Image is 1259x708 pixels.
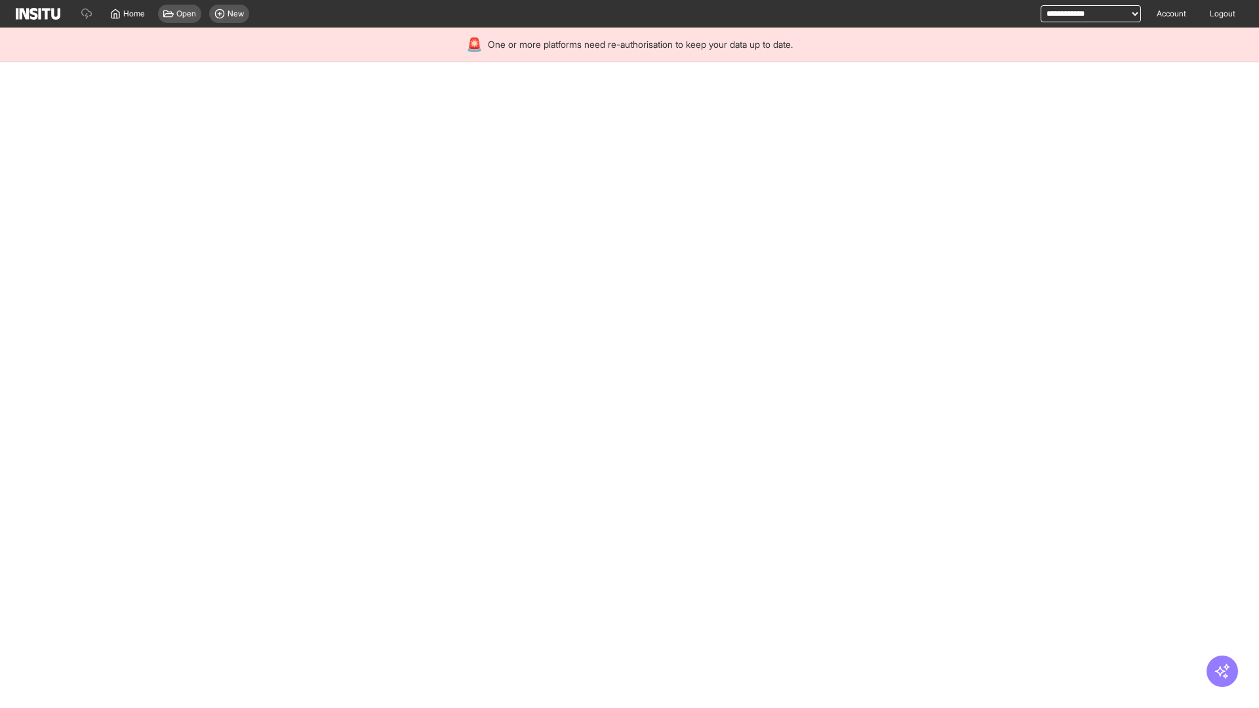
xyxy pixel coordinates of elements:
[488,38,793,51] span: One or more platforms need re-authorisation to keep your data up to date.
[176,9,196,19] span: Open
[123,9,145,19] span: Home
[228,9,244,19] span: New
[466,35,483,54] div: 🚨
[16,8,60,20] img: Logo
